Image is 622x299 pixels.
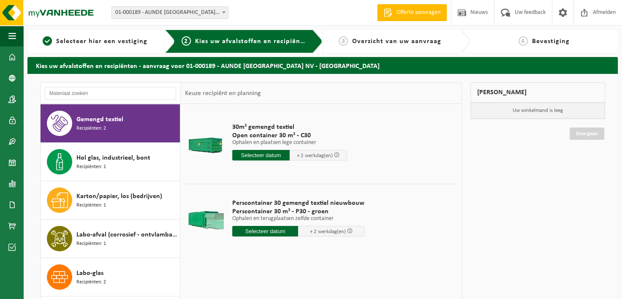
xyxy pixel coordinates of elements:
span: 01-000189 - AUNDE BELGIUM NV - WERVIK [112,7,228,19]
button: Labo-afval (corrosief - ontvlambaar) Recipiënten: 1 [41,220,180,258]
span: Karton/papier, los (bedrijven) [76,191,162,201]
span: Bevestiging [532,38,570,45]
span: 2 [182,36,191,46]
span: 30m³ gemengd textiel [232,123,347,131]
span: Recipiënten: 2 [76,278,106,286]
h2: Kies uw afvalstoffen en recipiënten - aanvraag voor 01-000189 - AUNDE [GEOGRAPHIC_DATA] NV - [GEO... [27,57,618,73]
span: Overzicht van uw aanvraag [352,38,441,45]
span: Recipiënten: 1 [76,240,106,248]
button: Karton/papier, los (bedrijven) Recipiënten: 1 [41,181,180,220]
input: Selecteer datum [232,150,290,160]
p: Uw winkelmand is leeg [471,103,605,119]
span: Recipiënten: 1 [76,163,106,171]
button: Hol glas, industrieel, bont Recipiënten: 1 [41,143,180,181]
span: Open container 30 m³ - C30 [232,131,347,140]
span: Offerte aanvragen [394,8,443,17]
span: Hol glas, industrieel, bont [76,153,150,163]
span: Labo-glas [76,268,103,278]
span: + 2 werkdag(en) [297,153,333,158]
span: 01-000189 - AUNDE BELGIUM NV - WERVIK [111,6,228,19]
input: Materiaal zoeken [45,87,176,100]
button: Gemengd textiel Recipiënten: 2 [41,104,180,143]
span: Perscontainer 30 gemengd textiel nieuwbouw [232,199,364,207]
span: 1 [43,36,52,46]
span: Perscontainer 30 m³ - P30 - groen [232,207,364,216]
div: Keuze recipiënt en planning [181,83,265,104]
span: Gemengd textiel [76,114,123,125]
span: Kies uw afvalstoffen en recipiënten [195,38,311,45]
button: Labo-glas Recipiënten: 2 [41,258,180,296]
span: Labo-afval (corrosief - ontvlambaar) [76,230,178,240]
a: Offerte aanvragen [377,4,447,21]
span: + 2 werkdag(en) [310,229,346,234]
span: Recipiënten: 2 [76,125,106,133]
span: Recipiënten: 1 [76,201,106,209]
span: 4 [519,36,528,46]
p: Ophalen en terugplaatsen zelfde container [232,216,364,222]
p: Ophalen en plaatsen lege container [232,140,347,146]
a: 1Selecteer hier een vestiging [32,36,158,46]
a: Doorgaan [570,128,604,140]
span: 3 [339,36,348,46]
div: [PERSON_NAME] [470,82,606,103]
input: Selecteer datum [232,226,299,236]
span: Selecteer hier een vestiging [56,38,147,45]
